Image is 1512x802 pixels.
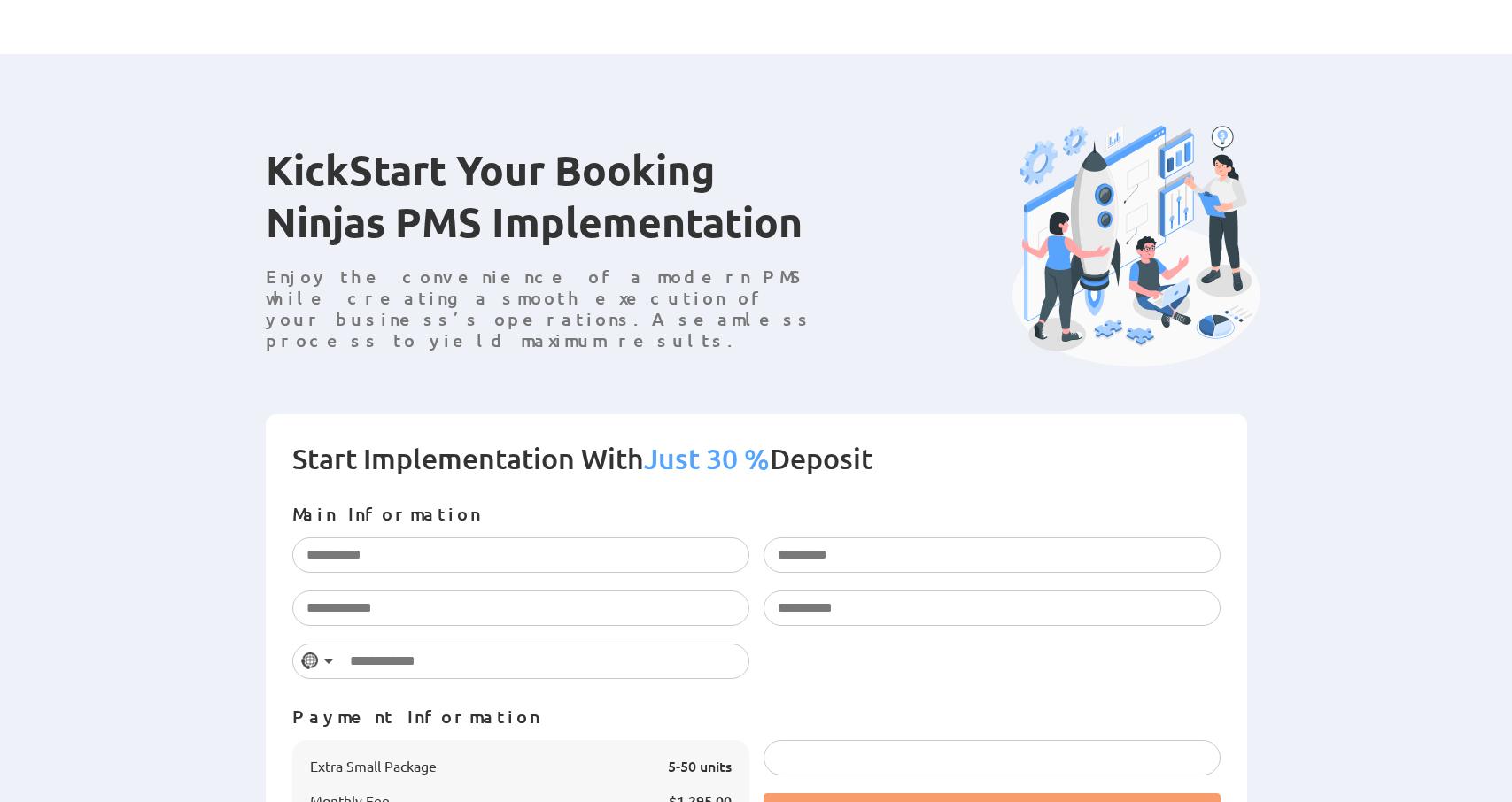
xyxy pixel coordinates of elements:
[668,758,732,775] span: 5-50 units
[266,266,833,351] p: Enjoy the convenience of a modern PMS while creating a smooth execution of your business’s operat...
[293,644,343,678] button: Selected country
[292,503,1221,524] p: Main Information
[1012,125,1260,366] img: Booking Ninjas PMS Implementation
[292,706,1221,727] p: Payment Information
[266,143,833,266] h1: KickStart Your Booking Ninjas PMS Implementation
[644,441,770,475] span: Just 30 %
[310,758,437,775] span: Extra Small Package
[292,441,1221,503] h2: Start Implementation With Deposit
